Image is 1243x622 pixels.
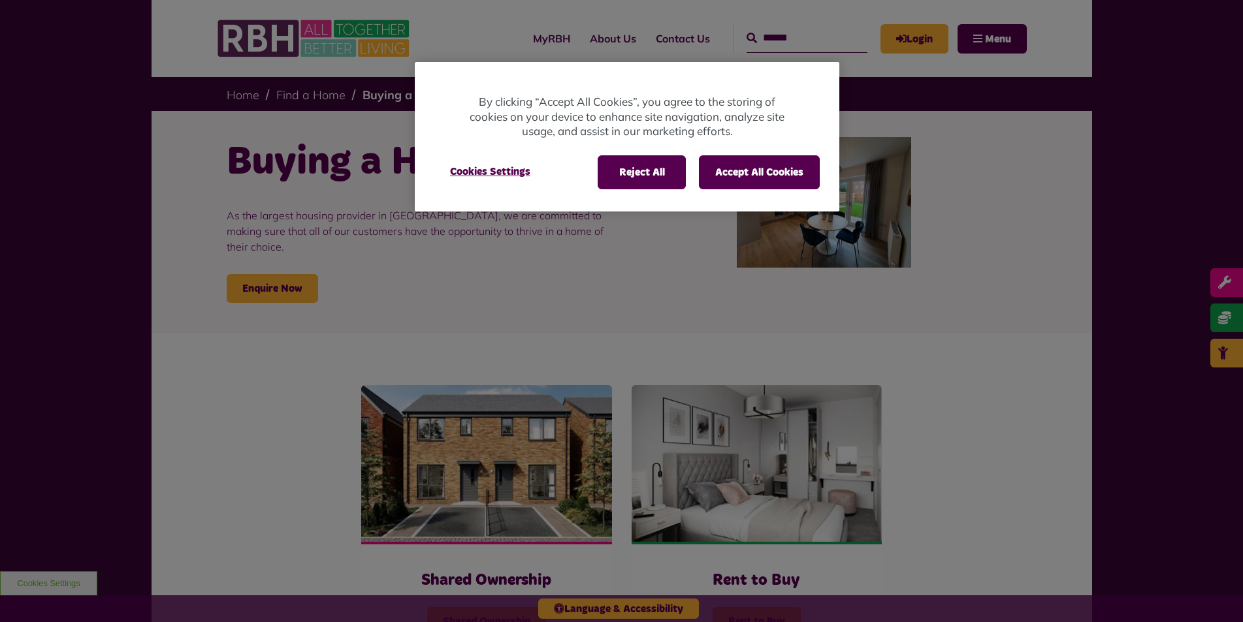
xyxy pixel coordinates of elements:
button: Reject All [598,155,686,189]
p: By clicking “Accept All Cookies”, you agree to the storing of cookies on your device to enhance s... [467,95,787,139]
button: Cookies Settings [434,155,546,188]
div: Cookie banner [415,62,839,211]
div: Privacy [415,62,839,211]
button: Accept All Cookies [699,155,820,189]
